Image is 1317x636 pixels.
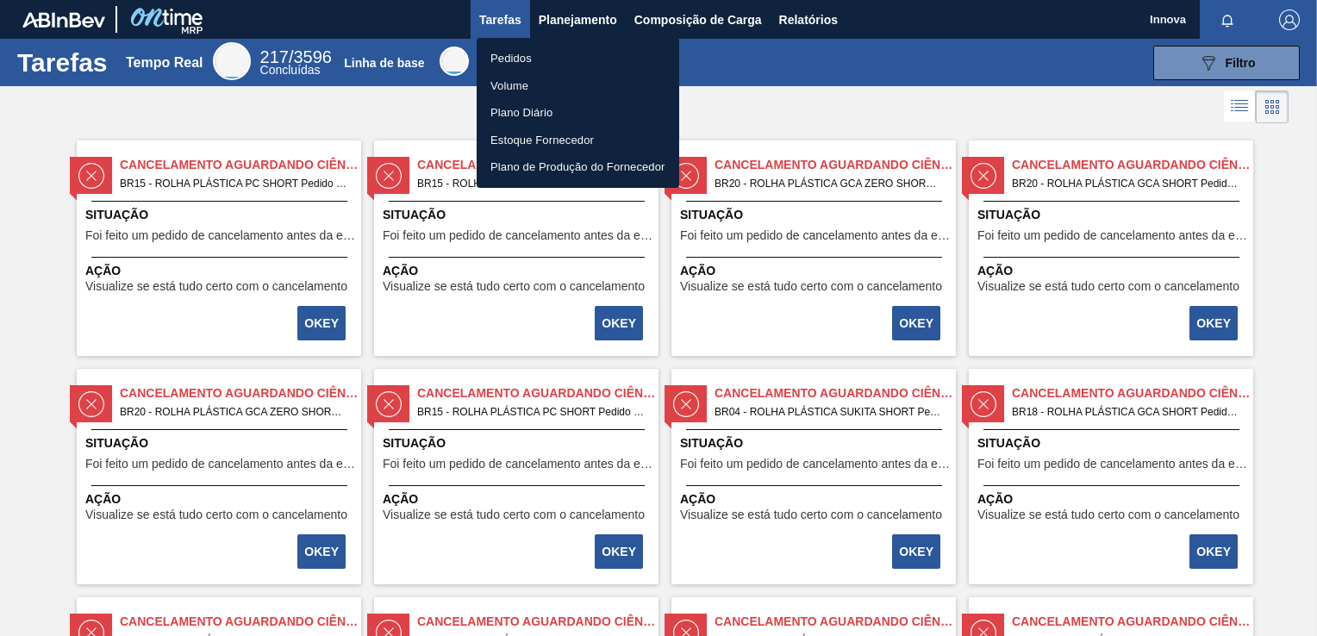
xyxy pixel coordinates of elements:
[477,153,679,181] a: Plano de Produção do Fornecedor
[477,45,679,72] a: Pedidos
[477,72,679,100] a: Volume
[477,99,679,127] a: Plano Diário
[477,127,679,154] a: Estoque Fornecedor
